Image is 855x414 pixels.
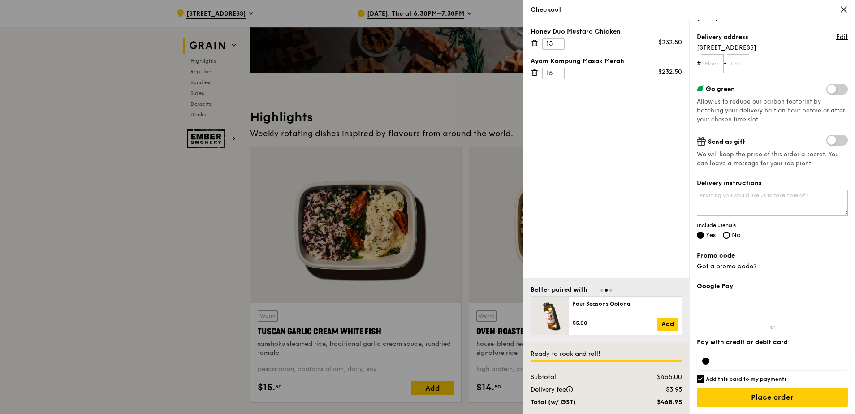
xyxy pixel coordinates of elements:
input: Unit [727,54,750,73]
input: Place order [697,388,848,407]
input: Add this card to my payments [697,375,704,383]
div: Better paired with [531,285,587,294]
div: Ready to rock and roll! [531,349,682,358]
h6: Add this card to my payments [706,375,787,383]
div: $3.95 [633,385,687,394]
div: Honey Duo Mustard Chicken [531,27,682,36]
input: Yes [697,232,704,239]
div: Checkout [531,5,848,14]
span: Go green [706,85,735,93]
div: Delivery fee [525,385,633,394]
span: Go to slide 1 [600,289,603,292]
div: $232.50 [658,68,682,77]
span: Allow us to reduce our carbon footprint by batching your delivery half an hour before or after yo... [697,98,845,123]
label: Delivery address [697,33,748,42]
div: Subtotal [525,373,633,382]
div: Ayam Kampung Masak Merah [531,57,682,66]
div: $5.00 [573,319,657,327]
label: Pay with credit or debit card [697,338,848,347]
iframe: Secure payment button frame [697,296,848,316]
div: Total (w/ GST) [525,398,633,407]
label: Google Pay [697,282,848,291]
span: Go to slide 2 [605,289,608,292]
div: Four Seasons Oolong [573,300,678,307]
span: We will keep the price of this order a secret. You can leave a message for your recipient. [697,150,848,168]
iframe: Secure card payment input frame [717,358,842,365]
input: Floor [701,54,724,73]
span: [STREET_ADDRESS] [697,43,848,52]
label: Promo code [697,251,848,260]
form: # - [697,54,848,73]
span: Go to slide 3 [609,289,612,292]
a: Got a promo code? [697,263,756,270]
span: Send as gift [708,138,745,146]
span: No [732,231,741,239]
input: No [723,232,730,239]
a: Edit [836,33,848,42]
div: $465.00 [633,373,687,382]
div: $468.95 [633,398,687,407]
div: $232.50 [658,38,682,47]
label: Delivery instructions [697,179,848,188]
a: Add [657,318,678,331]
span: Include utensils [697,222,848,229]
span: Yes [706,231,716,239]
